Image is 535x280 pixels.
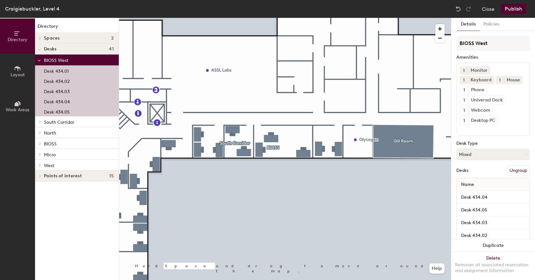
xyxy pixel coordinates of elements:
div: Phone [468,86,487,94]
div: Desktop PC [468,116,498,125]
button: DeleteRemoves all associated reservation and assignment information [451,252,535,280]
p: Desk 434.02 [44,77,70,84]
p: Desk 434.04 [44,97,70,105]
p: Desk 434.01 [44,67,69,74]
input: Unnamed desk [458,218,528,227]
span: BIOSS West [44,58,68,63]
div: Keyboard [468,76,494,84]
div: Monitor [468,66,490,75]
span: West [44,163,54,168]
span: 15 [109,173,114,179]
button: Duplicate [451,239,535,252]
span: 1 [463,107,465,114]
button: 1 [460,96,468,104]
button: Mixed [456,149,530,160]
input: Unnamed desk [458,206,528,215]
span: 41 [109,47,114,52]
button: Policies [480,18,503,31]
button: 1 [460,86,468,94]
input: Unnamed desk [458,231,528,240]
div: Removes all associated reservation and assignment information [455,262,531,274]
div: Amenities [456,55,530,60]
img: Undo [455,6,461,12]
button: 1 [460,76,468,84]
span: 1 [463,97,465,104]
button: 1 [496,76,504,84]
span: 1 [463,117,465,124]
span: 2 [111,36,114,41]
span: Layout [11,72,25,77]
div: Craigiebuckler, Level 4 [5,5,60,13]
button: Details [457,18,480,31]
div: Mouse [504,76,523,84]
span: 1 [463,67,465,74]
span: 1 [463,77,465,84]
span: Name [458,179,477,190]
input: Unnamed desk [458,193,528,202]
button: 1 [460,106,468,114]
span: 1 [499,77,501,84]
span: Points of interest [44,173,82,179]
div: Universal Dock [468,96,505,104]
span: Spaces [44,36,60,41]
span: North [44,130,56,136]
h1: Directory [35,23,119,33]
div: Desks [456,168,468,173]
button: Publish [501,4,526,14]
span: Desks [44,47,56,52]
button: 1 [460,116,468,125]
button: Ungroup [507,165,530,176]
div: Desk Type [456,141,530,146]
button: Help [429,263,445,274]
p: Desk 434.05 [44,107,70,115]
span: South Corridor [44,120,74,125]
span: Micro [44,152,56,158]
img: Redo [465,6,472,12]
div: Webcam [468,106,493,114]
span: Directory [8,37,27,42]
button: Close [482,4,495,14]
p: Desk 434.03 [44,87,70,94]
span: BIOSS [44,141,57,147]
span: Work Areas [6,107,29,113]
button: 1 [460,66,468,75]
span: 1 [463,87,465,93]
